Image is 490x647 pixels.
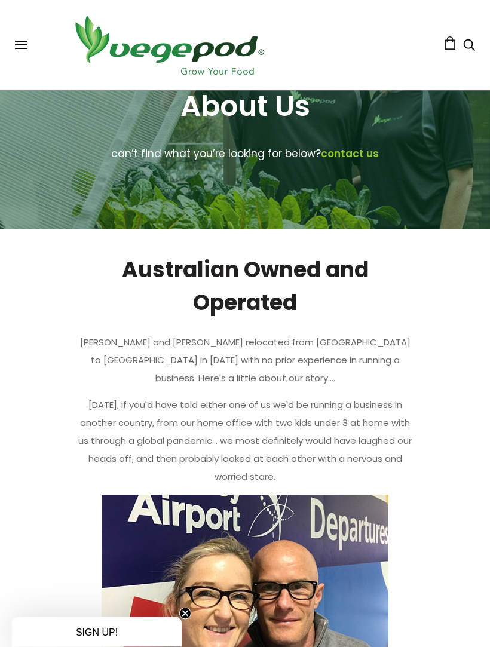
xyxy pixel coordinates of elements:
[75,334,415,388] p: [PERSON_NAME] and [PERSON_NAME] relocated from [GEOGRAPHIC_DATA] to [GEOGRAPHIC_DATA] in [DATE] w...
[12,617,182,647] div: SIGN UP!Close teaser
[15,144,475,176] p: can’t find what you’re looking for below?
[321,147,379,161] a: contact us
[65,12,274,78] img: Vegepod
[75,397,415,486] p: [DATE], if you'd have told either one of us we'd be running a business in another country, from o...
[76,627,118,637] span: SIGN UP!
[179,608,191,620] button: Close teaser
[122,255,369,318] span: Australian Owned and Operated
[15,85,475,128] h1: About Us
[463,40,475,53] a: Search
